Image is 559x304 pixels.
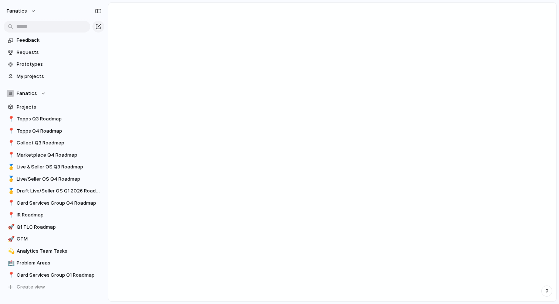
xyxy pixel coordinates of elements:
div: 📍 [8,115,13,123]
button: 📍 [7,127,14,135]
span: Live & Seller OS Q3 Roadmap [17,163,102,171]
span: Requests [17,49,102,56]
span: Topps Q3 Roadmap [17,115,102,123]
div: 📍 [8,151,13,159]
div: 🥇 [8,187,13,195]
button: 🏥 [7,259,14,267]
a: 📍Topps Q4 Roadmap [4,126,104,137]
a: Projects [4,102,104,113]
a: Prototypes [4,59,104,70]
div: 📍 [8,127,13,135]
button: 📍 [7,115,14,123]
a: My projects [4,71,104,82]
a: 💫Analytics Team Tasks [4,246,104,257]
span: Q1 TLC Roadmap [17,223,102,231]
a: 📍Marketplace Q4 Roadmap [4,150,104,161]
button: 🥇 [7,175,14,183]
button: 🥇 [7,163,14,171]
button: Create view [4,281,104,293]
span: Marketplace Q4 Roadmap [17,151,102,159]
span: GTM [17,235,102,243]
a: Feedback [4,35,104,46]
a: 🥇Live & Seller OS Q3 Roadmap [4,161,104,173]
span: Projects [17,103,102,111]
a: 🥇Live/Seller OS Q4 Roadmap [4,174,104,185]
span: Prototypes [17,61,102,68]
span: Collect Q3 Roadmap [17,139,102,147]
span: Draft Live/Seller OS Q1 2026 Roadmap [17,187,102,195]
button: fanatics [3,5,40,17]
div: 🥇 [8,175,13,183]
span: Card Services Group Q4 Roadmap [17,199,102,207]
div: 🥇 [8,163,13,171]
a: 📍Collect Q3 Roadmap [4,137,104,148]
button: 📍 [7,139,14,147]
a: 📍Card Services Group Q4 Roadmap [4,198,104,209]
button: 📍 [7,199,14,207]
span: Problem Areas [17,259,102,267]
div: 📍 [8,139,13,147]
button: Fanatics [4,88,104,99]
div: 💫 [8,247,13,255]
div: 📍 [8,271,13,279]
span: Fanatics [17,90,37,97]
a: 🏥Problem Areas [4,257,104,269]
a: 📍IR Roadmap [4,209,104,221]
a: 🚀GTM [4,233,104,245]
button: 🥇 [7,187,14,195]
a: 📍Topps Q3 Roadmap [4,113,104,124]
button: 🚀 [7,235,14,243]
button: 📍 [7,151,14,159]
span: Analytics Team Tasks [17,247,102,255]
span: Card Services Group Q1 Roadmap [17,271,102,279]
a: 📍Card Services Group Q1 Roadmap [4,270,104,281]
div: 🚀 [8,235,13,243]
div: 📍 [8,199,13,207]
span: My projects [17,73,102,80]
div: 📍 [8,211,13,219]
button: 💫 [7,247,14,255]
span: Feedback [17,37,102,44]
span: IR Roadmap [17,211,102,219]
span: fanatics [7,7,27,15]
span: Topps Q4 Roadmap [17,127,102,135]
a: 🥇Draft Live/Seller OS Q1 2026 Roadmap [4,185,104,197]
span: Create view [17,283,45,291]
div: 🏥 [8,259,13,267]
div: 🚀 [8,223,13,231]
span: Live/Seller OS Q4 Roadmap [17,175,102,183]
button: 📍 [7,211,14,219]
a: Requests [4,47,104,58]
button: 🚀 [7,223,14,231]
button: 📍 [7,271,14,279]
a: 🚀Q1 TLC Roadmap [4,222,104,233]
